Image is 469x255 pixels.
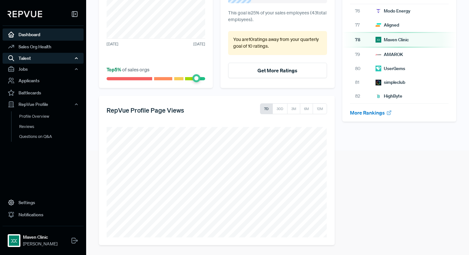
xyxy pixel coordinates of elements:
[3,28,84,41] a: Dashboard
[228,10,327,23] p: This goal is 25 % of your sales employees ( 43 total employees).
[300,103,313,114] button: 6M
[376,65,405,72] div: UserGems
[3,196,84,209] a: Settings
[350,109,392,116] a: More Rankings
[287,103,300,114] button: 3M
[193,41,205,47] span: [DATE]
[3,41,84,53] a: Sales Org Health
[107,41,118,47] span: [DATE]
[376,8,381,14] img: Modo Energy
[355,93,370,100] span: 82
[376,93,381,99] img: HighByte
[3,64,84,75] button: Jobs
[23,234,57,241] strong: Maven Clinic
[11,131,92,142] a: Questions on Q&A
[8,11,42,17] img: RepVue
[9,235,19,246] img: Maven Clinic
[376,93,402,100] div: HighByte
[355,36,370,43] span: 78
[355,8,370,14] span: 76
[3,53,84,64] button: Talent
[272,103,287,114] button: 30D
[107,66,149,73] span: of sales orgs
[228,63,327,78] button: Get More Ratings
[376,52,381,58] img: AMAROK
[11,111,92,122] a: Profile Overview
[3,226,84,250] a: Maven ClinicMaven Clinic[PERSON_NAME]
[376,37,381,43] img: Maven Clinic
[313,103,327,114] button: 12M
[376,66,381,71] img: UserGems
[260,103,273,114] button: 7D
[376,36,409,43] div: Maven Clinic
[376,22,399,28] div: Aligned
[376,22,381,28] img: Aligned
[3,209,84,221] a: Notifications
[107,66,122,73] span: Top 5 %
[3,99,84,110] button: RepVue Profile
[376,8,410,14] div: Modo Energy
[355,22,370,28] span: 77
[355,51,370,58] span: 79
[233,36,322,50] p: You are 10 ratings away from your quarterly goal of 10 ratings .
[11,122,92,132] a: Reviews
[23,241,57,247] span: [PERSON_NAME]
[376,80,381,85] img: simpleclub
[376,79,405,86] div: simpleclub
[355,79,370,86] span: 81
[3,75,84,87] a: Applicants
[376,51,403,58] div: AMAROK
[3,87,84,99] a: Battlecards
[107,106,184,114] h5: RepVue Profile Page Views
[355,65,370,72] span: 80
